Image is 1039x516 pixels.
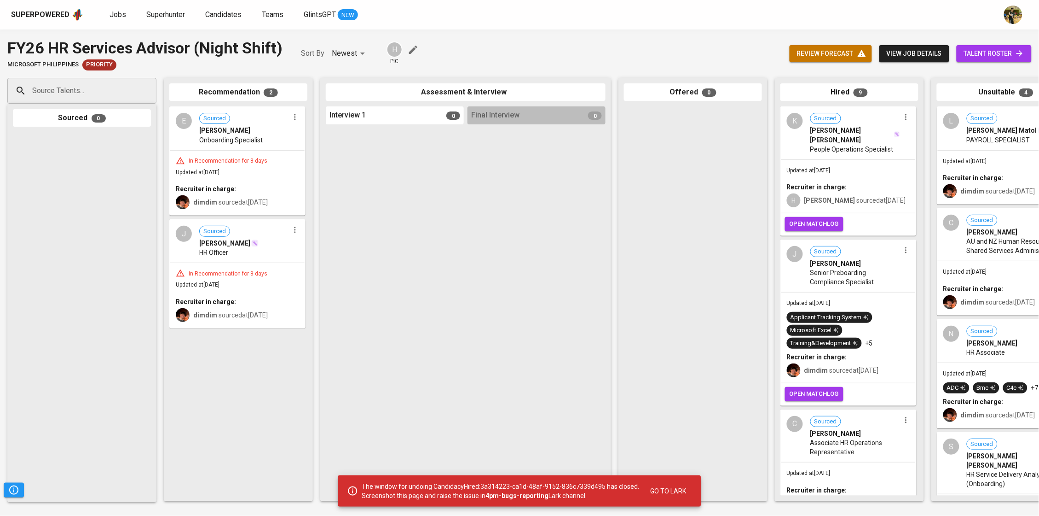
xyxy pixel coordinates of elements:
[943,158,987,164] span: Updated at [DATE]
[804,197,855,204] b: [PERSON_NAME]
[205,9,243,21] a: Candidates
[887,48,942,59] span: view job details
[13,109,151,127] div: Sourced
[92,114,106,123] span: 0
[943,215,959,231] div: C
[185,270,271,278] div: In Recommendation for 8 days
[967,339,1018,348] span: [PERSON_NAME]
[967,114,997,123] span: Sourced
[200,114,230,123] span: Sourced
[332,48,357,59] p: Newest
[961,411,985,419] b: dimdim
[957,45,1032,62] a: talent roster
[176,195,190,209] img: diemas@glints.com
[169,83,307,101] div: Recommendation
[791,326,839,335] div: Microsoft Excel
[967,126,1037,135] span: [PERSON_NAME] Matol
[176,113,192,129] div: E
[185,157,271,165] div: In Recommendation for 8 days
[943,285,1004,293] b: Recruiter in charge:
[176,298,236,305] b: Recruiter in charge:
[588,111,602,120] span: 0
[329,110,366,121] span: Interview 1
[787,246,803,262] div: J
[811,247,841,256] span: Sourced
[110,10,126,19] span: Jobs
[810,268,900,287] span: Senior Preboarding Compliance Specialist
[146,9,187,21] a: Superhunter
[790,389,839,399] span: open matchlog
[169,106,306,216] div: ESourced[PERSON_NAME]Onboarding SpecialistIn Recommendation for 8 daysUpdated at[DATE]Recruiter i...
[943,184,957,198] img: diemas@glints.com
[943,408,957,422] img: diemas@glints.com
[943,113,959,129] div: L
[4,483,24,498] button: Pipeline Triggers
[967,216,997,225] span: Sourced
[787,487,847,494] b: Recruiter in charge:
[304,10,336,19] span: GlintsGPT
[967,348,1005,357] span: HR Associate
[151,90,153,92] button: Open
[446,111,460,120] span: 0
[624,83,762,101] div: Offered
[176,308,190,322] img: diemas@glints.com
[961,188,1035,195] span: sourced at [DATE]
[199,239,250,248] span: [PERSON_NAME]
[251,240,259,247] img: magic_wand.svg
[193,311,268,319] span: sourced at [DATE]
[176,169,219,176] span: Updated at [DATE]
[176,185,236,193] b: Recruiter in charge:
[810,438,900,457] span: Associate HR Operations Representative
[811,417,841,426] span: Sourced
[961,299,1035,306] span: sourced at [DATE]
[471,110,519,121] span: Final Interview
[967,228,1018,237] span: [PERSON_NAME]
[146,10,185,19] span: Superhunter
[866,339,873,348] p: +5
[961,411,1035,419] span: sourced at [DATE]
[1031,383,1039,393] p: +7
[176,226,192,242] div: J
[486,492,549,499] b: 4pm-bugs-reporting
[7,37,283,59] div: FY26 HR Services Advisor (Night Shift)
[787,300,831,306] span: Updated at [DATE]
[810,145,894,154] span: People Operations Specialist
[199,248,228,257] span: HR Officer
[110,9,128,21] a: Jobs
[326,83,606,101] div: Assessment & Interview
[176,281,219,288] span: Updated at [DATE]
[791,339,858,348] div: Training&Development
[804,367,879,374] span: sourced at [DATE]
[200,227,230,236] span: Sourced
[193,311,217,319] b: dimdim
[787,364,801,377] img: diemas@glints.com
[947,384,966,393] div: ADC
[810,429,861,438] span: [PERSON_NAME]
[199,135,263,145] span: Onboarding Specialist
[967,327,997,336] span: Sourced
[967,440,997,449] span: Sourced
[780,106,917,236] div: KSourced[PERSON_NAME] [PERSON_NAME]People Operations SpecialistUpdated at[DATE]Recruiter in charg...
[1007,384,1024,393] div: C4c
[894,131,900,137] img: magic_wand.svg
[790,45,872,62] button: review forecast
[1004,6,1022,24] img: yongcheng@glints.com
[338,11,358,20] span: NEW
[787,183,847,191] b: Recruiter in charge:
[943,326,959,342] div: N
[169,219,306,328] div: JSourced[PERSON_NAME]HR OfficerIn Recommendation for 8 daysUpdated at[DATE]Recruiter in charge:di...
[264,88,278,97] span: 2
[943,439,959,455] div: S
[11,10,69,20] div: Superpowered
[387,41,403,65] div: pic
[804,367,828,374] b: dimdim
[304,9,358,21] a: GlintsGPT NEW
[199,126,250,135] span: [PERSON_NAME]
[879,45,949,62] button: view job details
[785,387,843,401] button: open matchlog
[964,48,1024,59] span: talent roster
[787,416,803,432] div: C
[780,83,918,101] div: Hired
[205,10,242,19] span: Candidates
[787,353,847,361] b: Recruiter in charge:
